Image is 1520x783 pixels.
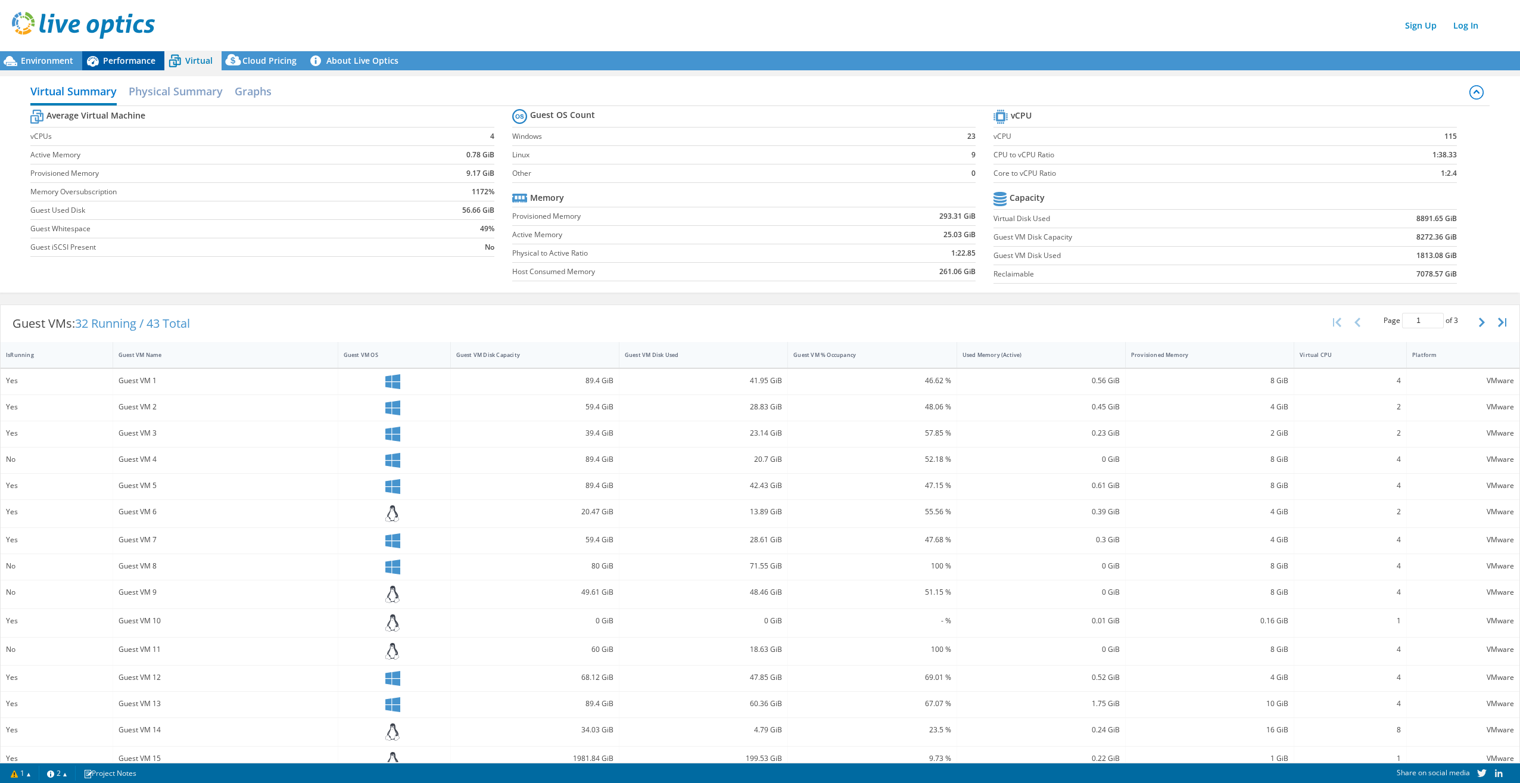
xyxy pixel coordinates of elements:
[512,167,933,179] label: Other
[12,12,155,39] img: live_optics_svg.svg
[6,505,107,518] div: Yes
[235,79,272,103] h2: Graphs
[6,427,107,440] div: Yes
[30,149,393,161] label: Active Memory
[1402,313,1444,328] input: jump to page
[625,533,782,546] div: 28.61 GiB
[1412,533,1514,546] div: VMware
[456,752,613,765] div: 1981.84 GiB
[119,723,332,737] div: Guest VM 14
[1011,110,1032,122] b: vCPU
[46,110,145,122] b: Average Virtual Machine
[456,723,613,737] div: 34.03 GiB
[1412,586,1514,599] div: VMware
[1300,505,1401,518] div: 2
[75,766,145,781] a: Project Notes
[625,671,782,684] div: 47.85 GiB
[963,723,1120,737] div: 0.24 GiB
[6,374,107,387] div: Yes
[466,167,494,179] b: 9.17 GiB
[512,130,933,142] label: Windows
[1412,374,1514,387] div: VMware
[472,186,494,198] b: 1172%
[1010,192,1045,204] b: Capacity
[1397,768,1470,778] span: Share on social media
[1300,586,1401,599] div: 4
[456,505,613,518] div: 20.47 GiB
[456,533,613,546] div: 59.4 GiB
[1131,453,1288,466] div: 8 GiB
[1131,427,1288,440] div: 2 GiB
[1447,17,1484,34] a: Log In
[512,266,841,278] label: Host Consumed Memory
[963,351,1105,359] div: Used Memory (Active)
[456,427,613,440] div: 39.4 GiB
[1416,231,1457,243] b: 8272.36 GiB
[456,671,613,684] div: 68.12 GiB
[625,427,782,440] div: 23.14 GiB
[456,586,613,599] div: 49.61 GiB
[625,752,782,765] div: 199.53 GiB
[119,643,332,656] div: Guest VM 11
[456,400,613,414] div: 59.4 GiB
[793,697,951,710] div: 67.07 %
[993,250,1307,262] label: Guest VM Disk Used
[490,130,494,142] b: 4
[793,479,951,492] div: 47.15 %
[793,533,951,546] div: 47.68 %
[1300,479,1401,492] div: 4
[456,453,613,466] div: 89.4 GiB
[967,130,976,142] b: 23
[456,643,613,656] div: 60 GiB
[6,752,107,765] div: Yes
[1131,533,1288,546] div: 4 GiB
[1,305,202,342] div: Guest VMs:
[30,130,393,142] label: vCPUs
[39,766,76,781] a: 2
[793,671,951,684] div: 69.01 %
[963,586,1120,599] div: 0 GiB
[963,427,1120,440] div: 0.23 GiB
[1300,697,1401,710] div: 4
[625,614,782,627] div: 0 GiB
[1412,643,1514,656] div: VMware
[103,55,155,66] span: Performance
[793,560,951,573] div: 100 %
[485,241,494,253] b: No
[993,167,1335,179] label: Core to vCPU Ratio
[119,533,332,546] div: Guest VM 7
[1454,315,1458,325] span: 3
[6,671,107,684] div: Yes
[963,453,1120,466] div: 0 GiB
[963,533,1120,546] div: 0.3 GiB
[793,453,951,466] div: 52.18 %
[971,149,976,161] b: 9
[971,167,976,179] b: 0
[1300,614,1401,627] div: 1
[1412,752,1514,765] div: VMware
[456,374,613,387] div: 89.4 GiB
[1412,723,1514,737] div: VMware
[793,723,951,737] div: 23.5 %
[625,586,782,599] div: 48.46 GiB
[793,374,951,387] div: 46.62 %
[625,697,782,710] div: 60.36 GiB
[625,723,782,737] div: 4.79 GiB
[2,766,39,781] a: 1
[30,167,393,179] label: Provisioned Memory
[963,479,1120,492] div: 0.61 GiB
[1416,250,1457,262] b: 1813.08 GiB
[943,229,976,241] b: 25.03 GiB
[1384,313,1458,328] span: Page of
[793,400,951,414] div: 48.06 %
[1131,697,1288,710] div: 10 GiB
[625,374,782,387] div: 41.95 GiB
[1300,351,1387,359] div: Virtual CPU
[466,149,494,161] b: 0.78 GiB
[1412,351,1500,359] div: Platform
[30,186,393,198] label: Memory Oversubscription
[625,479,782,492] div: 42.43 GiB
[1300,374,1401,387] div: 4
[1131,752,1288,765] div: 1 GiB
[119,427,332,440] div: Guest VM 3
